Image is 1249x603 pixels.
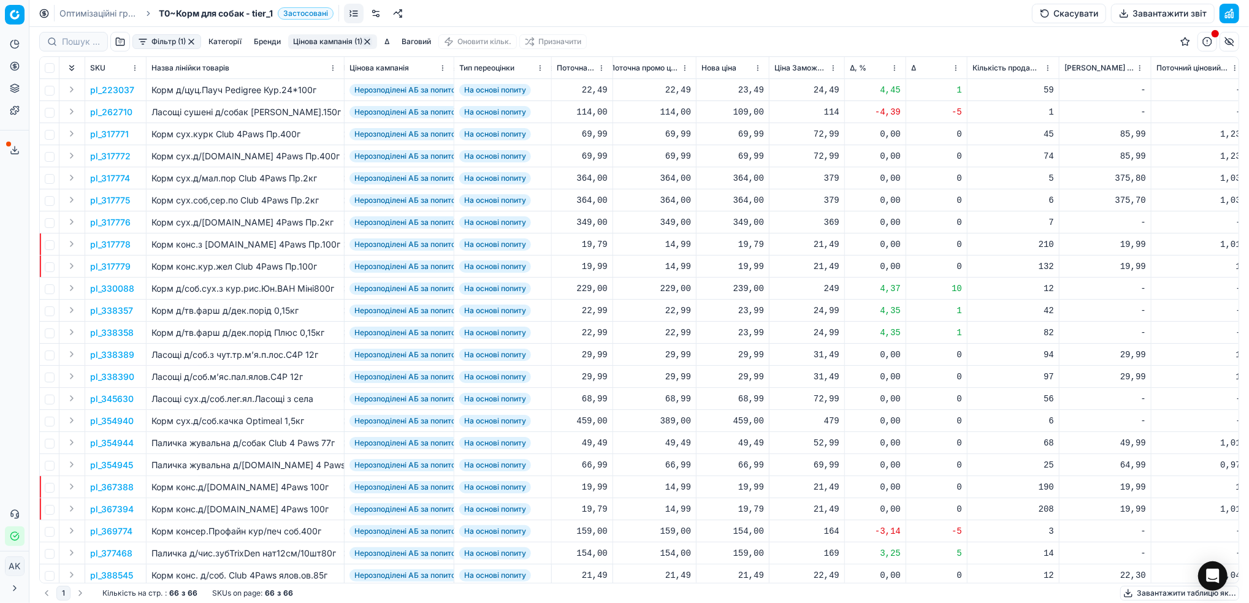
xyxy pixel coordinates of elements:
div: 0,00 [850,371,901,383]
span: Нерозподілені АБ за попитом [349,84,466,96]
span: Нерозподілені АБ за попитом [349,415,466,427]
div: 97 [972,371,1054,383]
div: 29,99 [557,349,608,361]
div: Корм д/цуц.Пауч Pedigree Кур.24*100г [151,84,339,96]
span: На основі попиту [459,305,531,317]
span: Нерозподілені АБ за попитом [349,216,466,229]
button: pl_338389 [90,349,134,361]
button: Скасувати [1032,4,1106,23]
div: 229,00 [609,283,691,295]
span: Нерозподілені АБ за попитом [349,194,466,207]
strong: 66 [188,588,197,598]
div: 22,99 [609,327,691,339]
span: Нерозподілені АБ за попитом [349,238,466,251]
span: Нерозподілені АБ за попитом [349,150,466,162]
p: pl_317772 [90,150,131,162]
button: Ваговий [397,34,436,49]
span: На основі попиту [459,349,531,361]
button: Expand [64,457,79,472]
span: Нерозподілені АБ за попитом [349,283,466,295]
p: pl_317779 [90,260,131,273]
p: pl_317771 [90,128,129,140]
p: pl_345630 [90,393,134,405]
div: 22,99 [557,305,608,317]
button: pl_354944 [90,437,134,449]
div: 132 [972,260,1054,273]
div: 6 [972,415,1054,427]
div: 375,70 [1064,194,1146,207]
button: Expand [64,259,79,273]
button: pl_369774 [90,525,132,537]
div: - [1156,415,1241,427]
button: pl_317778 [90,238,131,251]
button: Expand [64,303,79,317]
div: 1 [1156,260,1241,273]
div: 379 [774,194,839,207]
div: Корм сух.соб,сер.по Club 4Paws Пр.2кг [151,194,339,207]
div: 94 [972,349,1054,361]
span: Нова ціна [701,63,736,73]
div: 349,00 [701,216,764,229]
button: Фільтр (1) [132,34,201,49]
span: Нерозподілені АБ за попитом [349,128,466,140]
div: 0,00 [850,349,901,361]
div: 42 [972,305,1054,317]
div: 24,49 [774,84,839,96]
div: 23,99 [701,327,764,339]
div: 29,99 [1064,371,1146,383]
span: Нерозподілені АБ за попитом [349,260,466,273]
div: 249 [774,283,839,295]
div: 22,99 [557,327,608,339]
div: 5 [972,172,1054,184]
div: 69,99 [609,128,691,140]
div: 19,99 [701,260,764,273]
div: 1 [1156,349,1241,361]
div: 24,99 [774,327,839,339]
div: 114,00 [609,106,691,118]
button: Завантажити звіт [1111,4,1215,23]
div: 349,00 [609,216,691,229]
span: Кількість продаж за 30 днів [972,63,1042,73]
div: 364,00 [701,194,764,207]
div: 114,00 [557,106,608,118]
div: 0,00 [850,194,901,207]
div: 19,79 [701,238,764,251]
button: Категорії [204,34,246,49]
button: Expand [64,369,79,384]
span: Нерозподілені АБ за попитом [349,371,466,383]
span: T0~Корм для собак - tier_1 [159,7,273,20]
div: 0,00 [850,238,901,251]
div: 14,99 [609,238,691,251]
div: 4,45 [850,84,901,96]
div: - [1064,283,1146,295]
div: - [1156,106,1241,118]
div: 364,00 [609,172,691,184]
div: 0,00 [850,393,901,405]
div: 1 [911,84,962,96]
div: Ласощі сушені д/собак [PERSON_NAME].150г [151,106,339,118]
div: 69,99 [701,128,764,140]
div: Корм конс.кур.жел Club 4Paws Пр.100г [151,260,339,273]
div: 1,23 [1156,128,1241,140]
div: 364,00 [701,172,764,184]
div: 23,49 [701,84,764,96]
div: 0,00 [850,260,901,273]
button: Expand [64,545,79,560]
div: Корм сух.д/[DOMAIN_NAME] 4Paws Пр.2кг [151,216,339,229]
div: 379 [774,172,839,184]
button: pl_367388 [90,481,134,493]
div: - [1064,327,1146,339]
div: 72,99 [774,128,839,140]
button: Expand [64,435,79,450]
div: 0,00 [850,216,901,229]
button: Expand [64,104,79,119]
p: pl_354940 [90,415,134,427]
button: Expand [64,347,79,362]
div: 29,99 [609,349,691,361]
span: Нерозподілені АБ за попитом [349,393,466,405]
span: На основі попиту [459,84,531,96]
button: pl_388545 [90,569,133,582]
div: 72,99 [774,150,839,162]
